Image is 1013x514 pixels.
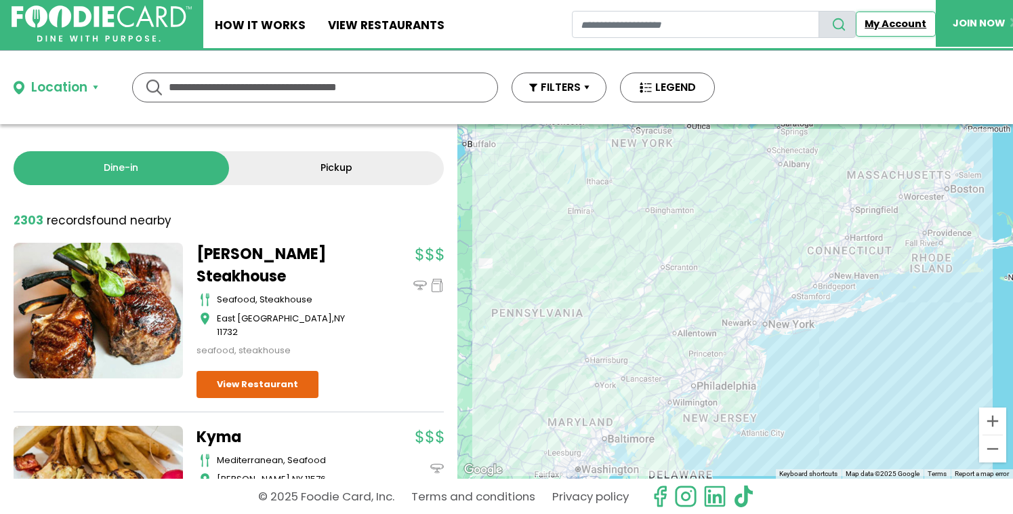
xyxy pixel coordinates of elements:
input: restaurant search [572,11,820,38]
a: [PERSON_NAME] Steakhouse [197,243,366,288]
span: NY [292,473,303,486]
button: FILTERS [512,73,606,102]
span: NY [334,312,345,325]
button: Location [14,78,98,98]
span: [PERSON_NAME] [217,473,290,486]
button: Zoom in [979,408,1006,435]
a: Open this area in Google Maps (opens a new window) [461,461,505,479]
img: Google [461,461,505,479]
span: 11732 [217,325,238,338]
a: Privacy policy [552,485,629,509]
div: mediterranean, seafood [217,454,366,467]
button: Zoom out [979,435,1006,462]
a: View Restaurant [197,371,318,398]
button: LEGEND [620,73,715,102]
a: My Account [856,12,936,37]
button: search [819,11,855,38]
span: East [GEOGRAPHIC_DATA] [217,312,332,325]
img: cutlery_icon.svg [200,454,210,467]
div: found nearby [14,212,171,230]
strong: 2303 [14,212,43,229]
span: 11576 [305,473,326,486]
div: seafood, steakhouse [217,293,366,307]
p: © 2025 Foodie Card, Inc. [258,485,394,509]
a: Pickup [229,151,445,185]
img: map_icon.svg [200,312,210,325]
div: , [217,473,366,486]
div: seafood, steakhouse [197,344,366,357]
a: Report a map error [955,470,1009,477]
div: , [217,312,366,338]
img: map_icon.svg [200,473,210,486]
img: pickup_icon.svg [430,279,444,292]
img: FoodieCard; Eat, Drink, Save, Donate [12,5,192,42]
span: records [47,212,91,229]
a: Terms and conditions [411,485,535,509]
img: cutlery_icon.svg [200,293,210,307]
a: Terms [928,470,947,477]
button: Keyboard shortcuts [779,469,838,479]
span: Map data ©2025 Google [846,470,919,477]
div: Location [31,78,87,98]
img: dinein_icon.svg [413,279,427,292]
svg: check us out on facebook [648,485,671,508]
a: Dine-in [14,151,229,185]
img: linkedin.svg [703,485,726,508]
a: Kyma [197,426,366,448]
img: dinein_icon.svg [430,462,444,475]
img: tiktok.svg [732,485,756,508]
